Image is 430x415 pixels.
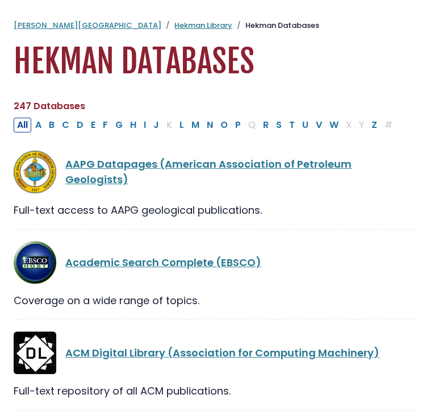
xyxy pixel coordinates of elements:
button: Filter Results U [299,118,312,132]
div: Full-text repository of all ACM publications. [14,383,416,399]
button: Filter Results E [87,118,99,132]
button: Filter Results S [273,118,285,132]
button: Filter Results B [45,118,58,132]
span: 247 Databases [14,99,85,113]
button: Filter Results F [99,118,111,132]
a: Hekman Library [174,20,232,31]
a: AAPG Datapages (American Association of Petroleum Geologists) [65,157,352,186]
button: All [14,118,31,132]
a: ACM Digital Library (Association for Computing Machinery) [65,346,379,360]
button: Filter Results L [176,118,187,132]
button: Filter Results O [217,118,231,132]
button: Filter Results W [326,118,342,132]
div: Full-text access to AAPG geological publications. [14,202,416,218]
button: Filter Results J [150,118,162,132]
a: [PERSON_NAME][GEOGRAPHIC_DATA] [14,20,161,31]
div: Alpha-list to filter by first letter of database name [14,117,397,131]
button: Filter Results T [286,118,298,132]
button: Filter Results C [59,118,73,132]
button: Filter Results V [312,118,325,132]
h1: Hekman Databases [14,43,416,81]
div: Coverage on a wide range of topics. [14,293,416,308]
button: Filter Results H [127,118,140,132]
button: Filter Results I [140,118,149,132]
nav: breadcrumb [14,20,416,31]
button: Filter Results M [188,118,203,132]
a: Academic Search Complete (EBSCO) [65,255,261,269]
li: Hekman Databases [232,20,319,31]
button: Filter Results G [112,118,126,132]
button: Filter Results N [203,118,216,132]
button: Filter Results Z [368,118,381,132]
button: Filter Results A [32,118,45,132]
button: Filter Results P [232,118,244,132]
button: Filter Results R [260,118,272,132]
button: Filter Results D [73,118,87,132]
